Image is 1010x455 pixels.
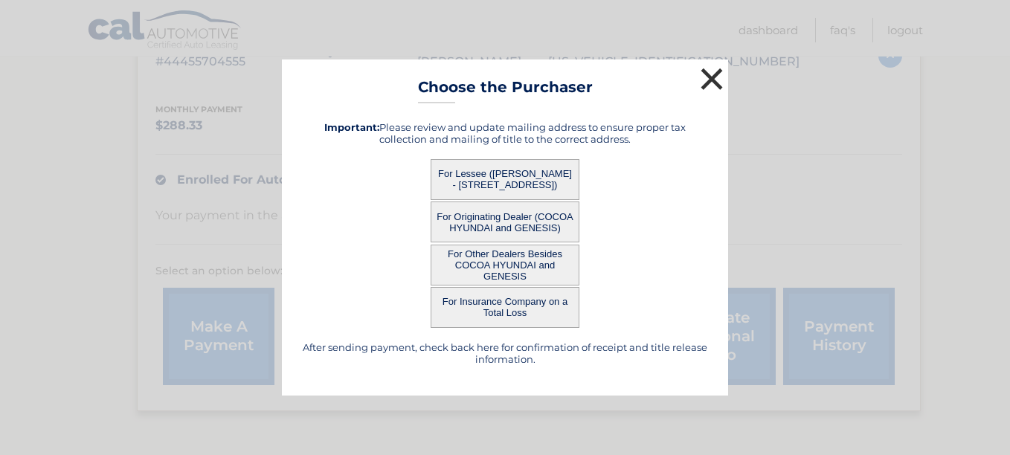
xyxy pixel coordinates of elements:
[431,287,579,328] button: For Insurance Company on a Total Loss
[431,245,579,285] button: For Other Dealers Besides COCOA HYUNDAI and GENESIS
[431,159,579,200] button: For Lessee ([PERSON_NAME] - [STREET_ADDRESS])
[431,201,579,242] button: For Originating Dealer (COCOA HYUNDAI and GENESIS)
[300,121,710,145] h5: Please review and update mailing address to ensure proper tax collection and mailing of title to ...
[300,341,710,365] h5: After sending payment, check back here for confirmation of receipt and title release information.
[418,78,593,104] h3: Choose the Purchaser
[324,121,379,133] strong: Important:
[697,64,727,94] button: ×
